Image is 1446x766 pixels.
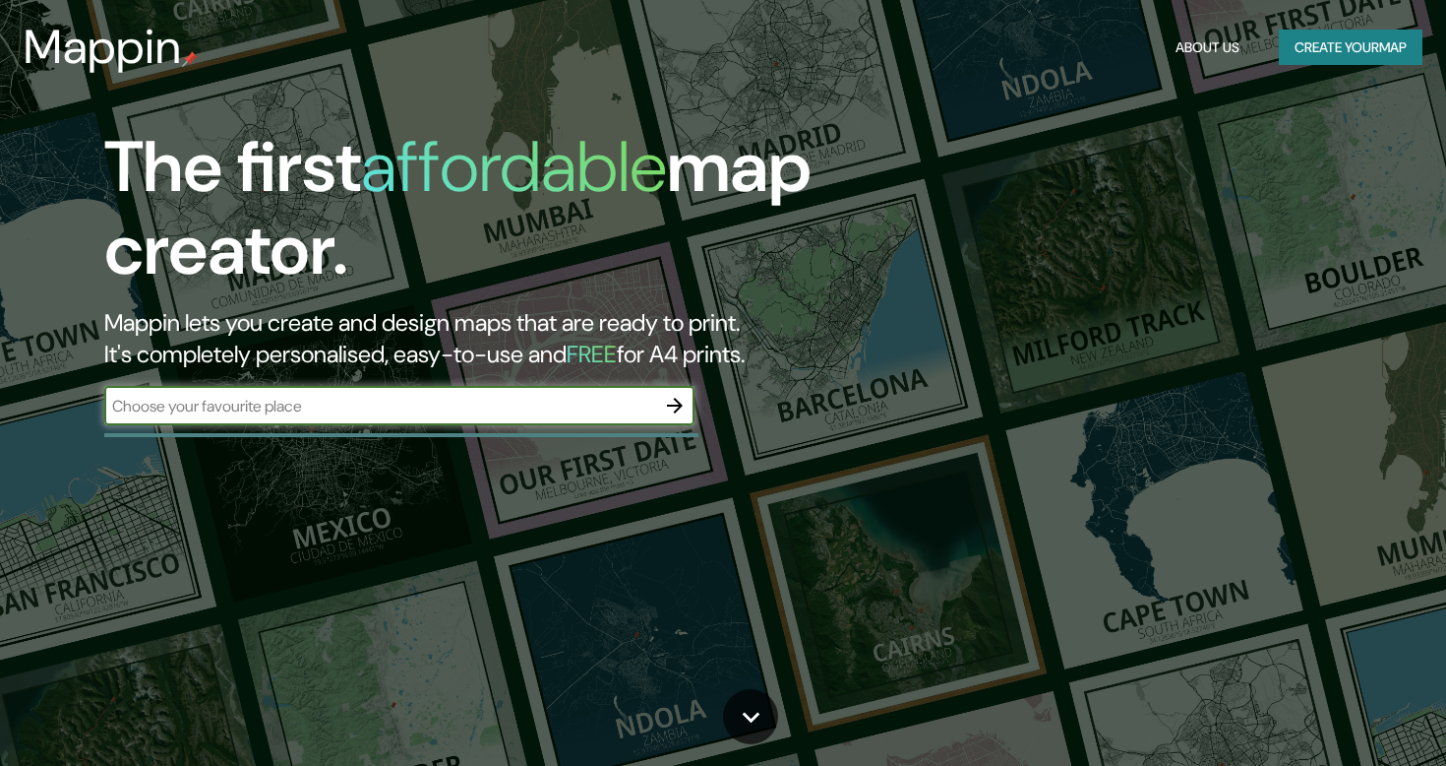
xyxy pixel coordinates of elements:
[182,51,198,67] img: mappin-pin
[1279,30,1422,66] button: Create yourmap
[104,307,827,370] h2: Mappin lets you create and design maps that are ready to print. It's completely personalised, eas...
[361,121,667,213] h1: affordable
[104,395,655,417] input: Choose your favourite place
[567,339,617,369] h5: FREE
[24,20,182,75] h3: Mappin
[1168,30,1247,66] button: About Us
[104,126,827,307] h1: The first map creator.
